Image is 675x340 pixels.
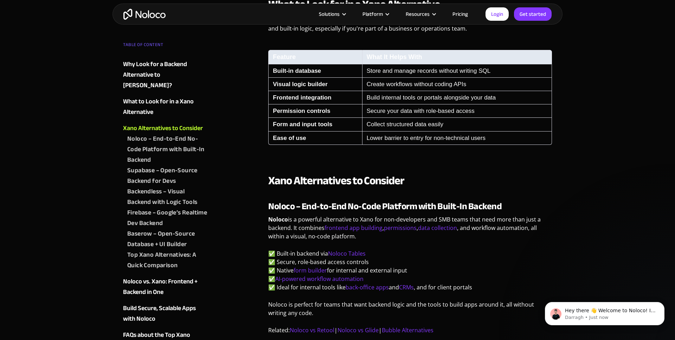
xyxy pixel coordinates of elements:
[486,7,509,21] a: Login
[268,215,552,246] p: is a powerful alternative to Xano for non-developers and SMB teams that need more than just a bac...
[268,326,552,340] p: Related: | |
[294,267,327,274] a: form builder
[123,39,208,53] div: TABLE OF CONTENT
[444,9,477,19] a: Pricing
[123,123,203,134] div: Xano Alternatives to Consider
[514,7,552,21] a: Get started
[123,59,208,91] a: Why Look for a Backend Alternative to [PERSON_NAME]?
[384,224,417,232] a: permissions
[123,96,208,117] a: What to Look for in a Xano Alternative
[268,300,552,322] p: Noloco is perfect for teams that want backend logic and the tools to build apps around it, all wi...
[362,104,552,118] td: Secure your data with role-based access
[268,216,288,223] strong: Noloco
[123,303,208,324] a: Build Secure, Scalable Apps with Noloco
[362,118,552,131] td: Collect structured data easily
[382,326,433,334] a: Bubble Alternatives
[290,326,334,334] a: Noloco vs Retool
[127,250,208,271] a: ‍Top Xano Alternatives: A Quick Comparison
[362,9,383,19] div: Platform
[346,283,389,291] a: back-office apps
[268,78,362,91] td: Visual logic builder
[418,224,457,232] a: data collection
[406,9,430,19] div: Resources
[268,104,362,118] td: Permission controls
[534,287,675,336] iframe: Intercom notifications message
[399,283,414,291] a: CRMs
[268,50,362,64] th: Feature
[328,250,366,257] a: Noloco Tables
[127,134,208,165] a: Noloco – End-to-End No-Code Platform with Built-In Backend
[268,91,362,104] td: Frontend integration
[362,64,552,78] td: Store and manage records without writing SQL
[397,9,444,19] div: Resources
[362,131,552,145] td: Lower barrier to entry for non-technical users
[268,170,404,191] strong: Xano Alternatives to Consider
[310,9,354,19] div: Solutions
[268,131,362,145] td: Ease of use
[127,186,208,207] a: Backendless – Visual Backend with Logic Tools
[123,276,208,297] a: Noloco vs. Xano: Frontend + Backend in One
[324,224,382,232] a: frontend app building
[268,249,552,297] p: ✅ Built-in backend via ✅ Secure, role-based access controls ✅ Native for internal and external in...
[319,9,340,19] div: Solutions
[337,326,379,334] a: Noloco vs Glide
[127,207,208,229] a: Firebase – Google’s Realtime Dev Backend
[123,9,166,20] a: home
[268,118,362,131] td: Form and input tools
[362,50,552,64] th: What It Helps With
[362,91,552,104] td: Build internal tools or portals alongside your data
[354,9,397,19] div: Platform
[268,198,502,215] strong: Noloco – End-to-End No-Code Platform with Built-In Backend
[127,229,208,250] a: Baserow – Open-Source Database + UI Builder
[123,123,208,134] a: Xano Alternatives to Consider
[127,165,208,186] a: Supabase – Open-Source Backend for Devs
[362,78,552,91] td: Create workflows without coding APIs
[275,275,364,283] a: AI-powered workflow automation
[268,64,362,78] td: Built-in database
